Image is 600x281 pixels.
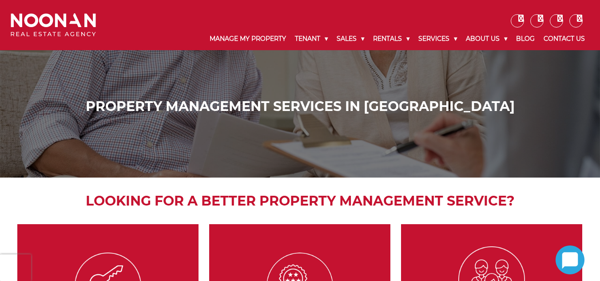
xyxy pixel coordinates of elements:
[13,191,587,211] h2: Looking for a better property management service?
[205,28,290,50] a: Manage My Property
[11,13,96,37] img: Noonan Real Estate Agency
[369,28,414,50] a: Rentals
[461,28,512,50] a: About Us
[512,28,539,50] a: Blog
[332,28,369,50] a: Sales
[290,28,332,50] a: Tenant
[414,28,461,50] a: Services
[13,99,587,115] h1: Property Management Services in [GEOGRAPHIC_DATA]
[539,28,589,50] a: Contact Us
